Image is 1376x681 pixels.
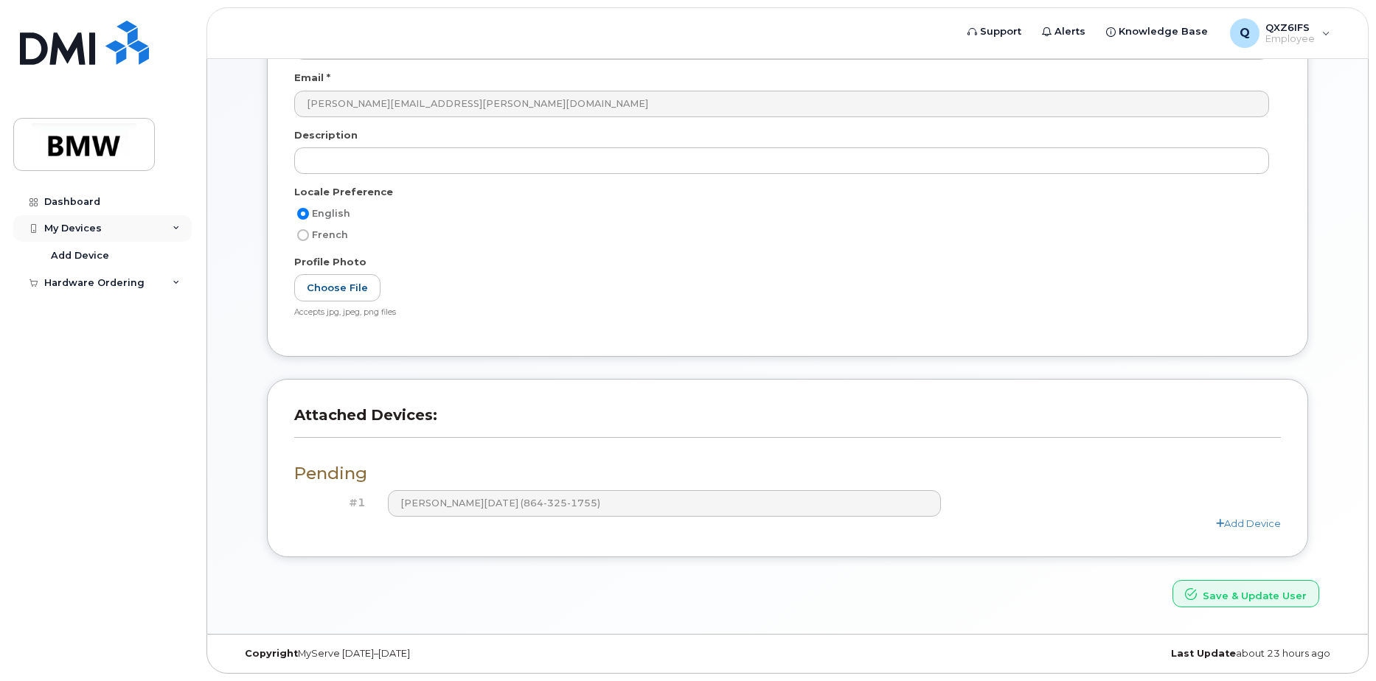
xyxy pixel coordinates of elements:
label: Choose File [294,274,381,301]
div: Accepts jpg, jpeg, png files [294,307,1269,318]
span: Q [1240,24,1250,42]
label: Locale Preference [294,185,393,199]
h3: Pending [294,464,1281,483]
a: Add Device [1216,517,1281,529]
div: MyServe [DATE]–[DATE] [234,648,603,660]
span: Employee [1265,33,1315,45]
h3: Attached Devices: [294,406,1281,438]
strong: Last Update [1171,648,1236,659]
input: English [297,208,309,220]
strong: Copyright [245,648,298,659]
div: QXZ6IFS [1220,18,1341,48]
label: Profile Photo [294,255,366,269]
span: English [312,208,350,219]
span: Alerts [1054,24,1085,39]
span: Knowledge Base [1119,24,1208,39]
a: Alerts [1032,17,1096,46]
span: Support [980,24,1021,39]
a: Support [957,17,1032,46]
span: French [312,229,348,240]
div: about 23 hours ago [972,648,1341,660]
h4: #1 [305,497,366,509]
button: Save & Update User [1172,580,1319,607]
label: Description [294,128,358,142]
input: French [297,229,309,241]
span: QXZ6IFS [1265,21,1315,33]
iframe: Messenger Launcher [1312,617,1365,670]
label: Email * [294,71,330,85]
a: Knowledge Base [1096,17,1218,46]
